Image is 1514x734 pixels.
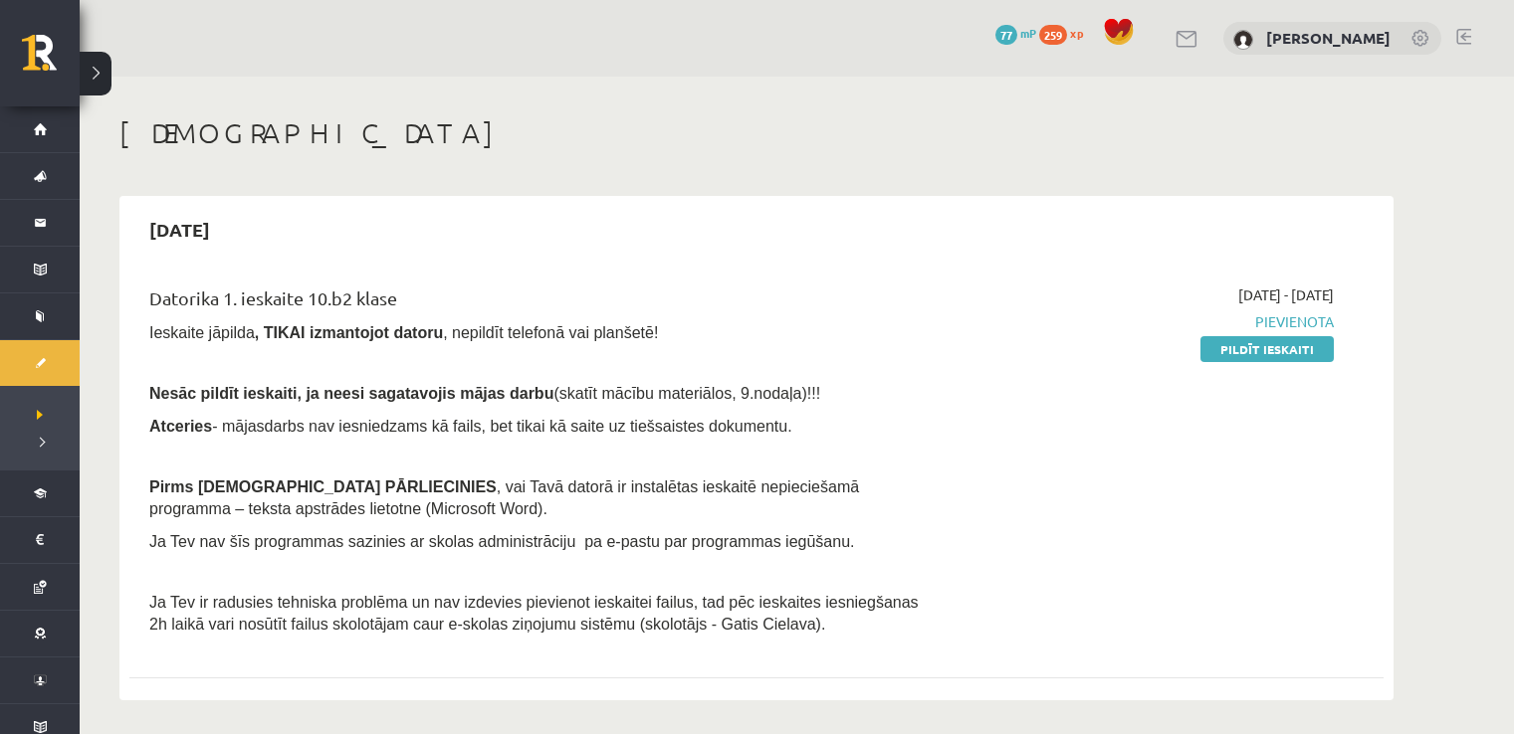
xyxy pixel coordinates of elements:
span: (skatīt mācību materiālos, 9.nodaļa)!!! [553,385,820,402]
span: Pievienota [959,311,1334,332]
span: [DATE] - [DATE] [1238,284,1334,305]
b: , TIKAI izmantojot datoru [255,324,443,341]
span: Ieskaite jāpilda , nepildīt telefonā vai planšetē! [149,324,658,341]
span: - mājasdarbs nav iesniedzams kā fails, bet tikai kā saite uz tiešsaistes dokumentu. [149,418,792,435]
span: , vai Tavā datorā ir instalētas ieskaitē nepieciešamā programma – teksta apstrādes lietotne (Micr... [149,478,859,517]
span: 259 [1039,25,1067,45]
h2: [DATE] [129,206,230,253]
span: 77 [995,25,1017,45]
div: Datorika 1. ieskaite 10.b2 klase [149,284,929,321]
span: mP [1020,25,1036,41]
a: 259 xp [1039,25,1093,41]
span: Nesāc pildīt ieskaiti, ja neesi sagatavojis mājas darbu [149,385,553,402]
a: 77 mP [995,25,1036,41]
span: Ja Tev ir radusies tehniska problēma un nav izdevies pievienot ieskaitei failus, tad pēc ieskaite... [149,594,919,633]
b: Atceries [149,418,212,435]
a: Pildīt ieskaiti [1200,336,1334,362]
span: Ja Tev nav šīs programmas sazinies ar skolas administrāciju pa e-pastu par programmas iegūšanu. [149,533,854,550]
span: xp [1070,25,1083,41]
a: Rīgas 1. Tālmācības vidusskola [22,35,80,85]
span: Pirms [DEMOGRAPHIC_DATA] PĀRLIECINIES [149,478,497,495]
a: [PERSON_NAME] [1266,28,1391,48]
img: Artūrs Reinis Valters [1233,30,1253,50]
h1: [DEMOGRAPHIC_DATA] [119,116,1394,150]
